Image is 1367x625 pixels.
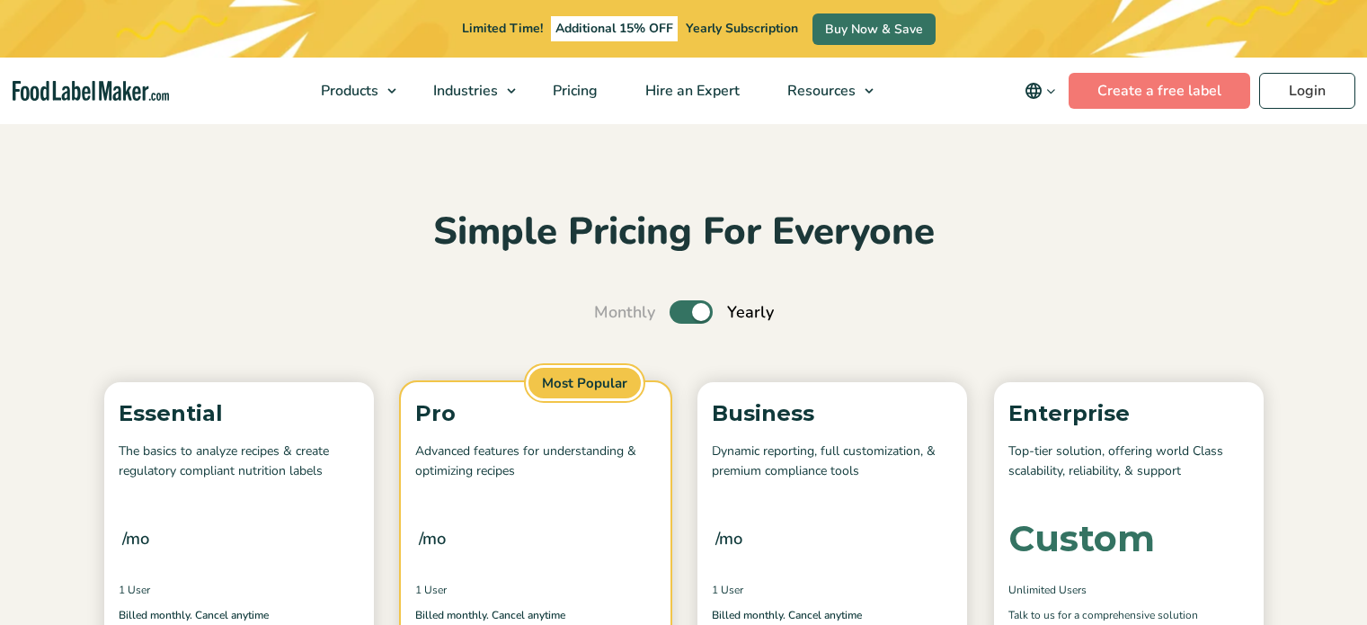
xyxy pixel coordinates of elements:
[782,81,857,101] span: Resources
[415,582,447,598] span: 1 User
[1069,73,1250,109] a: Create a free label
[529,58,617,124] a: Pricing
[686,20,798,37] span: Yearly Subscription
[297,58,405,124] a: Products
[526,365,644,402] span: Most Popular
[415,442,656,482] p: Advanced features for understanding & optimizing recipes
[462,20,543,37] span: Limited Time!
[122,526,149,551] span: /mo
[119,607,360,624] p: Billed monthly. Cancel anytime
[1008,582,1087,598] span: Unlimited Users
[1008,442,1249,482] p: Top-tier solution, offering world Class scalability, reliability, & support
[547,81,599,101] span: Pricing
[622,58,759,124] a: Hire an Expert
[1008,521,1155,557] div: Custom
[415,397,656,431] p: Pro
[119,442,360,482] p: The basics to analyze recipes & create regulatory compliant nutrition labels
[410,58,525,124] a: Industries
[119,397,360,431] p: Essential
[712,582,743,598] span: 1 User
[95,208,1273,257] h2: Simple Pricing For Everyone
[419,526,446,551] span: /mo
[551,16,678,41] span: Additional 15% OFF
[670,300,713,324] label: Toggle
[764,58,883,124] a: Resources
[1259,73,1355,109] a: Login
[315,81,380,101] span: Products
[812,13,936,45] a: Buy Now & Save
[428,81,500,101] span: Industries
[727,300,774,325] span: Yearly
[594,300,655,325] span: Monthly
[1008,397,1249,431] p: Enterprise
[712,442,953,482] p: Dynamic reporting, full customization, & premium compliance tools
[119,582,150,598] span: 1 User
[712,607,953,624] p: Billed monthly. Cancel anytime
[715,526,742,551] span: /mo
[640,81,741,101] span: Hire an Expert
[712,397,953,431] p: Business
[415,607,656,624] p: Billed monthly. Cancel anytime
